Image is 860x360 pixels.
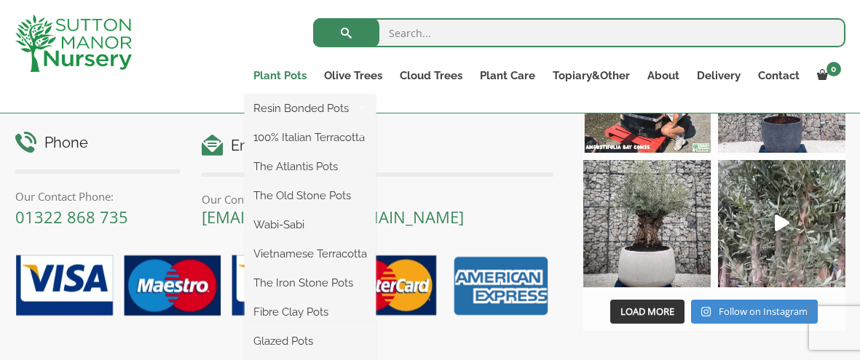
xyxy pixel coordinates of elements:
[827,62,841,76] span: 0
[718,160,845,287] a: Play
[688,65,749,86] a: Delivery
[15,206,128,228] a: 01322 868 735
[620,305,674,318] span: Load More
[610,300,685,324] button: Load More
[808,65,845,86] a: 0
[245,330,376,352] a: Glazed Pots
[245,65,315,86] a: Plant Pots
[245,156,376,177] a: The Atlantis Pots
[202,206,464,228] a: [EMAIL_ADDRESS][DOMAIN_NAME]
[202,191,553,208] p: Our Contact Email:
[202,135,553,157] h4: Email
[245,185,376,207] a: The Old Stone Pots
[701,306,711,317] svg: Instagram
[719,305,808,318] span: Follow on Instagram
[691,300,817,324] a: Instagram Follow on Instagram
[15,132,181,154] h4: Phone
[775,215,789,231] svg: Play
[583,160,711,287] img: Check out this beauty we potted at our nursery today ❤️‍🔥 A huge, ancient gnarled Olive tree plan...
[245,127,376,148] a: 100% Italian Terracotta
[718,160,845,287] img: New arrivals Monday morning of beautiful olive trees 🤩🤩 The weather is beautiful this summer, gre...
[245,272,376,294] a: The Iron Stone Pots
[245,214,376,236] a: Wabi-Sabi
[544,65,639,86] a: Topiary&Other
[315,65,391,86] a: Olive Trees
[245,243,376,265] a: Vietnamese Terracotta
[313,18,845,47] input: Search...
[245,301,376,323] a: Fibre Clay Pots
[4,247,554,327] img: payment-options.png
[749,65,808,86] a: Contact
[245,97,376,119] a: Resin Bonded Pots
[471,65,544,86] a: Plant Care
[15,188,181,205] p: Our Contact Phone:
[391,65,471,86] a: Cloud Trees
[639,65,688,86] a: About
[15,15,132,72] img: logo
